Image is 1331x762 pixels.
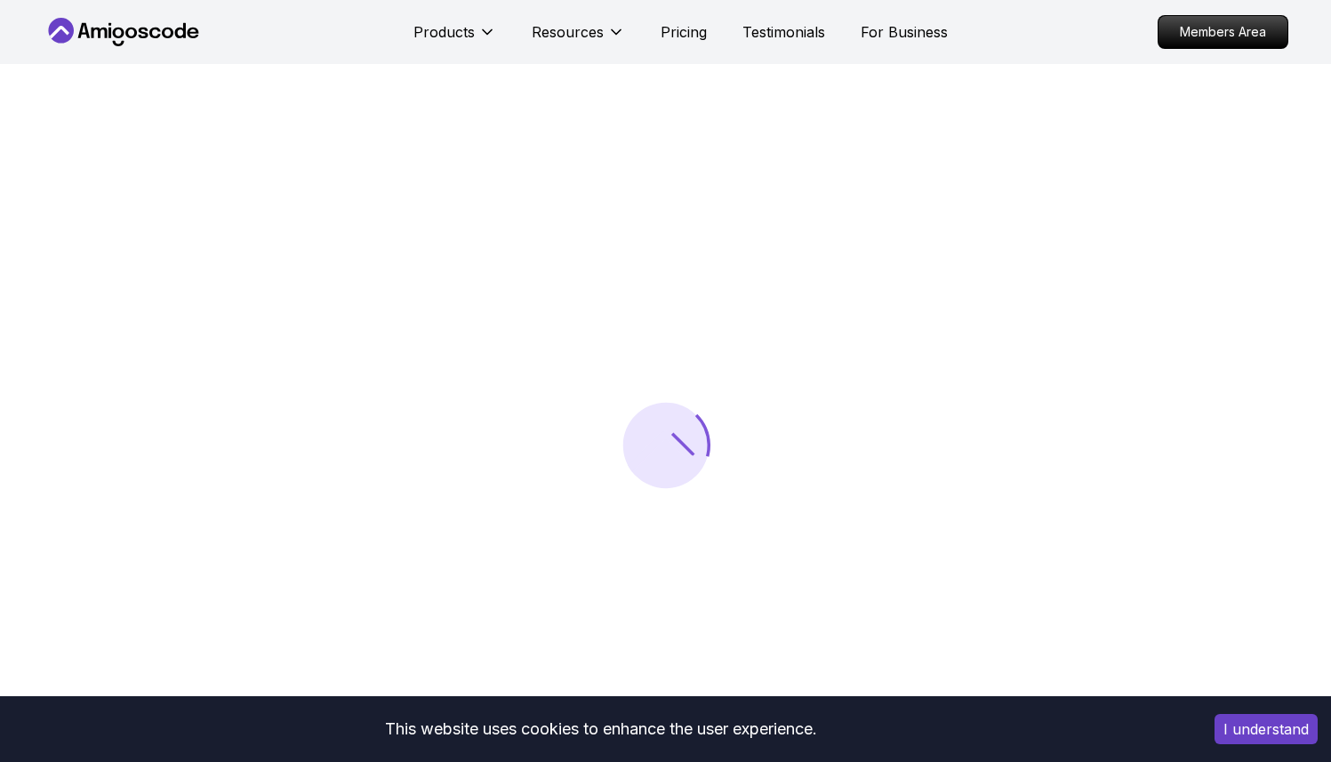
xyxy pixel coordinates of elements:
a: For Business [861,21,948,43]
button: Products [413,21,496,57]
p: Resources [532,21,604,43]
button: Accept cookies [1215,714,1318,744]
a: Testimonials [742,21,825,43]
p: Members Area [1159,16,1287,48]
a: Pricing [661,21,707,43]
p: Products [413,21,475,43]
button: Resources [532,21,625,57]
a: Members Area [1158,15,1288,49]
div: This website uses cookies to enhance the user experience. [13,710,1188,749]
